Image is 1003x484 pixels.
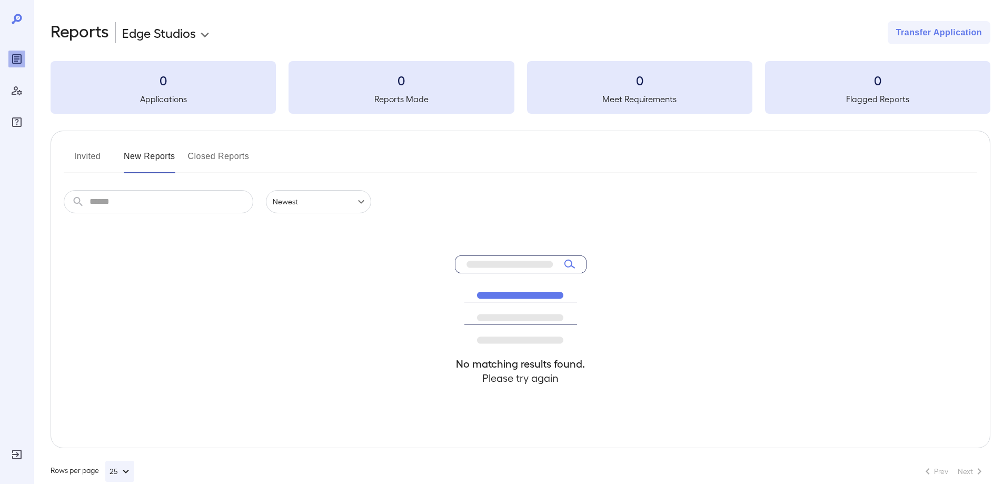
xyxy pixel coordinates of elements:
h5: Applications [51,93,276,105]
h5: Flagged Reports [765,93,990,105]
button: Transfer Application [888,21,990,44]
h3: 0 [527,72,752,88]
h4: No matching results found. [455,357,587,371]
h2: Reports [51,21,109,44]
h3: 0 [765,72,990,88]
div: Newest [266,190,371,213]
button: New Reports [124,148,175,173]
p: Edge Studios [122,24,196,41]
button: Invited [64,148,111,173]
div: Rows per page [51,461,134,482]
div: FAQ [8,114,25,131]
summary: 0Applications0Reports Made0Meet Requirements0Flagged Reports [51,61,990,114]
div: Reports [8,51,25,67]
h5: Reports Made [289,93,514,105]
div: Log Out [8,446,25,463]
nav: pagination navigation [917,463,990,480]
button: Closed Reports [188,148,250,173]
div: Manage Users [8,82,25,99]
button: 25 [105,461,134,482]
h4: Please try again [455,371,587,385]
h3: 0 [51,72,276,88]
h3: 0 [289,72,514,88]
h5: Meet Requirements [527,93,752,105]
